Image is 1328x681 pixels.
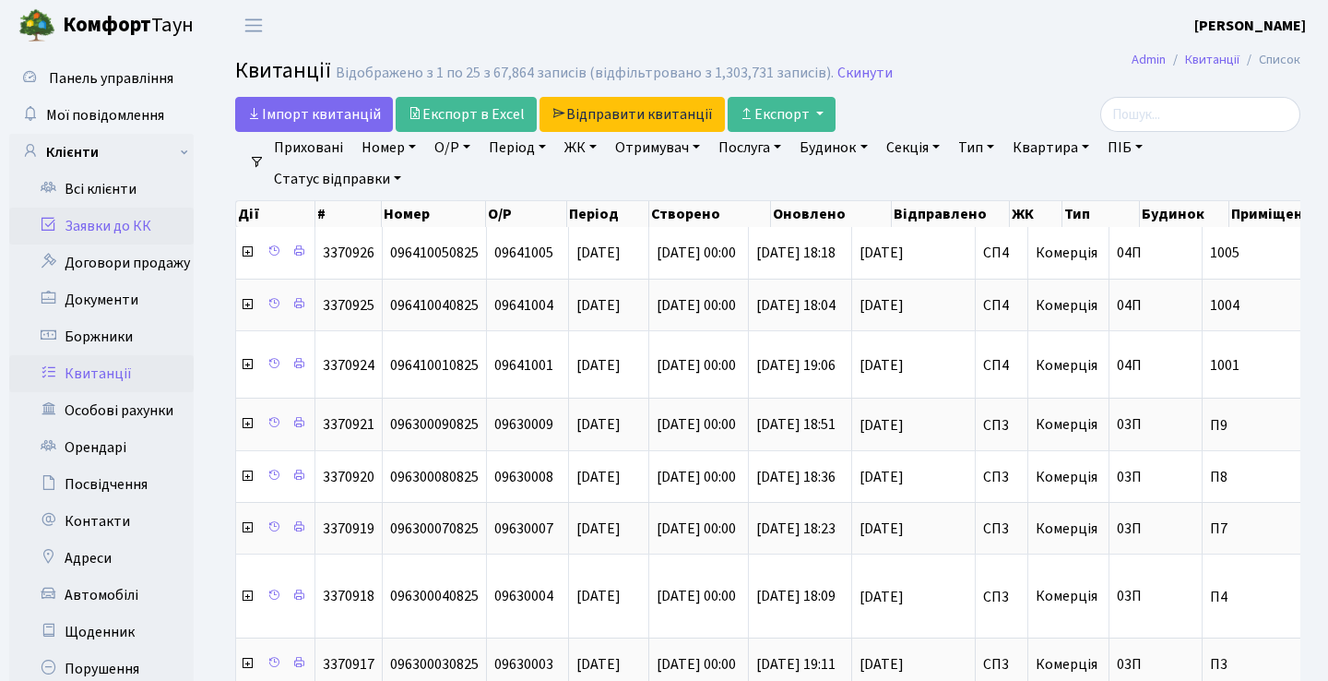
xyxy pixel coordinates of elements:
span: Комерція [1036,295,1097,316]
span: 09630004 [494,587,553,607]
span: [DATE] [576,415,621,436]
th: Номер [382,201,485,227]
span: 04П [1117,243,1142,263]
span: 09630003 [494,654,553,675]
a: Відправити квитанції [539,97,725,132]
a: Адреси [9,540,194,577]
th: Тип [1062,201,1140,227]
a: Особові рахунки [9,392,194,429]
span: 09641001 [494,355,553,376]
span: Мої повідомлення [46,105,164,125]
a: Послуга [711,132,788,163]
a: Період [481,132,553,163]
a: Заявки до КК [9,208,194,245]
span: Комерція [1036,415,1097,436]
th: Оновлено [771,201,893,227]
a: Тип [951,132,1002,163]
span: 1005 [1210,245,1314,260]
span: Квитанції [235,54,331,87]
span: [DATE] 18:18 [756,243,836,263]
span: 096410010825 [390,355,479,376]
a: Посвідчення [9,466,194,503]
span: Комерція [1036,519,1097,539]
span: [DATE] [576,519,621,539]
span: 04П [1117,355,1142,376]
span: СП3 [983,470,1020,484]
th: Створено [649,201,771,227]
span: [DATE] 18:36 [756,467,836,487]
span: П9 [1210,418,1314,433]
span: 3370920 [323,467,374,487]
span: СП4 [983,245,1020,260]
span: Комерція [1036,355,1097,376]
th: Дії [236,201,315,227]
a: Боржники [9,318,194,355]
span: 09641004 [494,295,553,316]
span: Комерція [1036,467,1097,487]
span: СП4 [983,358,1020,373]
a: Панель управління [9,60,194,97]
th: ЖК [1010,201,1062,227]
span: 09641005 [494,243,553,263]
a: Admin [1132,50,1166,69]
span: СП3 [983,657,1020,672]
span: Таун [63,10,194,42]
span: [DATE] [860,358,967,373]
span: [DATE] [860,418,967,433]
span: [DATE] [576,587,621,607]
span: [DATE] [860,298,967,313]
span: [DATE] [576,355,621,376]
span: [DATE] [860,590,967,604]
span: [DATE] 19:11 [756,654,836,675]
span: 096410050825 [390,243,479,263]
span: 09630008 [494,467,553,487]
span: [DATE] 18:09 [756,587,836,607]
a: Квитанції [9,355,194,392]
a: Мої повідомлення [9,97,194,134]
span: 09630009 [494,415,553,436]
span: 03П [1117,519,1142,539]
span: 096300070825 [390,519,479,539]
a: Номер [354,132,423,163]
span: Комерція [1036,243,1097,263]
a: Iмпорт квитанцій [235,97,393,132]
span: 04П [1117,295,1142,316]
a: Всі клієнти [9,171,194,208]
span: П4 [1210,590,1314,604]
a: Квитанції [1185,50,1239,69]
span: 3370926 [323,243,374,263]
span: П8 [1210,470,1314,484]
th: Будинок [1140,201,1228,227]
a: Контакти [9,503,194,540]
a: Статус відправки [267,163,409,195]
span: 03П [1117,587,1142,607]
a: Договори продажу [9,245,194,281]
span: [DATE] 18:04 [756,295,836,316]
button: Експорт [728,97,836,132]
th: Відправлено [892,201,1010,227]
a: Секція [879,132,947,163]
span: 3370925 [323,295,374,316]
th: Період [567,201,649,227]
span: 096300030825 [390,654,479,675]
span: 3370917 [323,654,374,675]
a: ПІБ [1100,132,1150,163]
span: [DATE] [576,654,621,675]
span: [DATE] [860,245,967,260]
span: Комерція [1036,654,1097,675]
a: Автомобілі [9,577,194,614]
li: Список [1239,50,1300,70]
span: [DATE] 00:00 [657,415,736,436]
span: [DATE] [860,657,967,672]
span: [DATE] 00:00 [657,243,736,263]
span: [DATE] 00:00 [657,467,736,487]
span: Комерція [1036,587,1097,607]
img: logo.png [18,7,55,44]
span: [DATE] 00:00 [657,587,736,607]
span: [DATE] 00:00 [657,355,736,376]
nav: breadcrumb [1104,41,1328,79]
span: 096300040825 [390,587,479,607]
span: СП4 [983,298,1020,313]
span: 03П [1117,415,1142,436]
a: Документи [9,281,194,318]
